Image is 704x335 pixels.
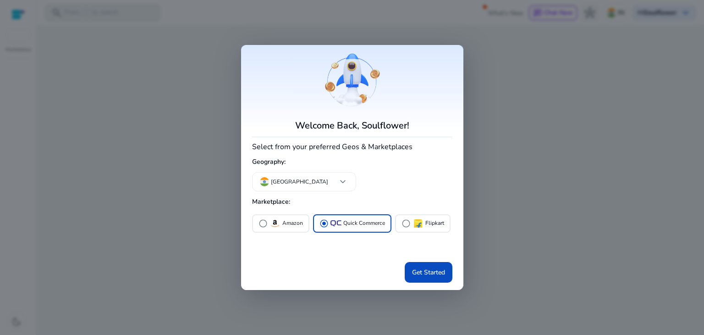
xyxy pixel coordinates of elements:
img: in.svg [260,177,269,186]
span: radio_button_checked [319,219,329,228]
span: keyboard_arrow_down [337,176,348,187]
img: amazon.svg [269,218,280,229]
h5: Geography: [252,155,452,170]
span: Get Started [412,268,445,277]
img: QC-logo.svg [330,220,341,226]
img: flipkart.svg [412,218,423,229]
p: [GEOGRAPHIC_DATA] [271,178,328,186]
h5: Marketplace: [252,195,452,210]
span: radio_button_unchecked [258,219,268,228]
p: Flipkart [425,218,444,228]
button: Get Started [405,262,452,283]
span: radio_button_unchecked [401,219,411,228]
p: Quick Commerce [343,218,385,228]
p: Amazon [282,218,303,228]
